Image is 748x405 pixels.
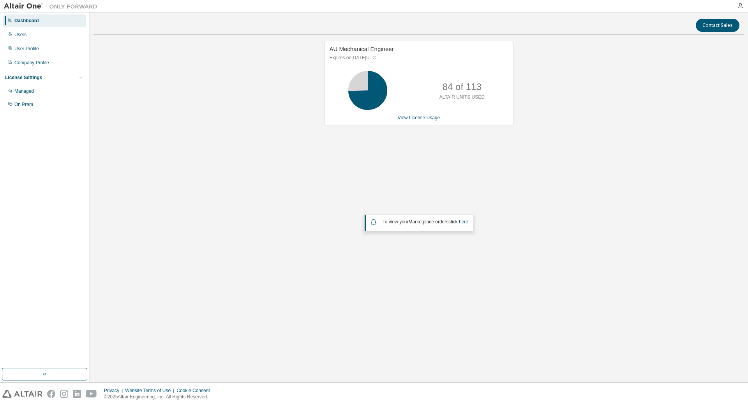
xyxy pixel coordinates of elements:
div: Cookie Consent [176,387,214,394]
span: To view your click [383,219,468,225]
span: AU Mechanical Engineer [330,46,394,52]
img: Altair One [4,2,101,10]
a: View License Usage [398,115,440,120]
p: ALTAIR UNITS USED [439,94,485,101]
div: Users [14,32,26,38]
button: Contact Sales [696,19,739,32]
div: Managed [14,88,34,94]
em: Marketplace orders [409,219,449,225]
div: Dashboard [14,18,39,24]
p: 84 of 113 [443,80,482,94]
div: Company Profile [14,60,49,66]
img: altair_logo.svg [2,390,42,398]
div: License Settings [5,74,42,81]
img: youtube.svg [86,390,97,398]
a: here [459,219,468,225]
div: On Prem [14,101,33,108]
p: © 2025 Altair Engineering, Inc. All Rights Reserved. [104,394,215,400]
img: linkedin.svg [73,390,81,398]
img: instagram.svg [60,390,68,398]
p: Expires on [DATE] UTC [330,55,506,61]
div: Privacy [104,387,125,394]
img: facebook.svg [47,390,55,398]
div: Website Terms of Use [125,387,176,394]
div: User Profile [14,46,39,52]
